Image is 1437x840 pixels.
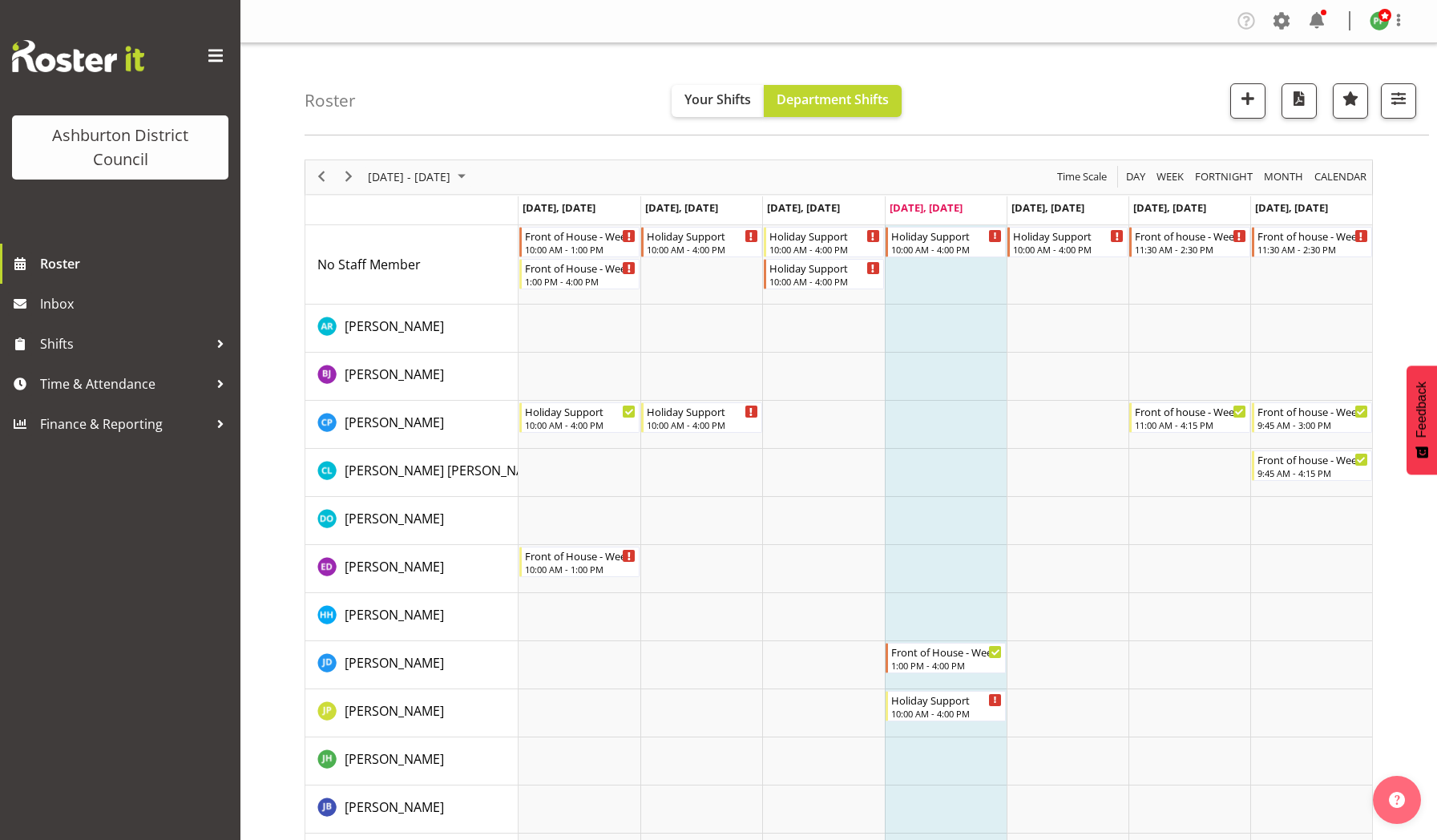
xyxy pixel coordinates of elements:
button: Download a PDF of the roster according to the set date range. [1282,83,1317,119]
div: Front of house - Weekend Volunteer [1135,228,1245,244]
span: [DATE], [DATE] [1133,200,1206,215]
div: Front of House - Weekday [525,547,636,563]
button: October 2025 [365,167,473,187]
img: help-xxl-2.png [1389,792,1405,808]
a: [PERSON_NAME] [345,413,444,432]
div: No Staff Member"s event - Holiday Support Begin From Tuesday, September 30, 2025 at 10:00:00 AM G... [641,227,761,257]
span: Feedback [1415,382,1429,438]
span: Time Scale [1056,167,1108,187]
a: [PERSON_NAME] [345,509,444,528]
button: Your Shifts [672,85,764,117]
div: Front of house - Weekend [1257,451,1368,467]
button: Add a new shift [1230,83,1265,119]
span: Inbox [40,292,232,316]
button: Department Shifts [764,85,902,117]
div: Ashburton District Council [28,123,212,172]
button: Fortnight [1193,167,1256,187]
div: No Staff Member"s event - Front of house - Weekend Volunteer Begin From Saturday, October 4, 2025... [1129,227,1249,257]
td: No Staff Member resource [305,225,519,305]
div: No Staff Member"s event - Holiday Support Begin From Wednesday, October 1, 2025 at 10:00:00 AM GM... [764,227,884,257]
div: Holiday Support [769,260,880,276]
div: Holiday Support [647,403,757,419]
div: 9:45 AM - 4:15 PM [1257,466,1368,479]
div: Front of House - Weekday [891,644,1002,660]
div: Front of house - Weekend Volunteer [1257,228,1368,244]
img: Rosterit website logo [12,40,144,72]
span: [PERSON_NAME] [345,558,444,575]
span: Your Shifts [684,91,751,108]
span: Time & Attendance [40,372,208,396]
div: No Staff Member"s event - Holiday Support Begin From Wednesday, October 1, 2025 at 10:00:00 AM GM... [764,259,884,289]
span: Shifts [40,332,208,356]
a: [PERSON_NAME] [345,798,444,817]
a: [PERSON_NAME] [345,605,444,624]
div: 10:00 AM - 4:00 PM [891,243,1002,256]
div: 10:00 AM - 4:00 PM [525,418,636,431]
button: Next [338,167,360,187]
span: [DATE], [DATE] [523,200,595,215]
div: 1:00 PM - 4:00 PM [525,275,636,288]
div: 10:00 AM - 4:00 PM [891,707,1002,720]
td: Jackie Driver resource [305,641,519,689]
div: 9:45 AM - 3:00 PM [1257,418,1368,431]
a: [PERSON_NAME] [PERSON_NAME] [345,461,547,480]
div: Holiday Support [891,228,1002,244]
span: [DATE], [DATE] [1255,200,1328,215]
div: Esther Deans"s event - Front of House - Weekday Begin From Monday, September 29, 2025 at 10:00:00... [519,547,640,577]
div: No Staff Member"s event - Holiday Support Begin From Friday, October 3, 2025 at 10:00:00 AM GMT+1... [1007,227,1128,257]
span: No Staff Member [317,256,421,273]
div: 10:00 AM - 4:00 PM [1013,243,1124,256]
div: No Staff Member"s event - Front of house - Weekend Volunteer Begin From Sunday, October 5, 2025 a... [1252,227,1372,257]
span: [PERSON_NAME] [345,606,444,624]
div: Front of house - Weekend [1135,403,1245,419]
span: Fortnight [1193,167,1254,187]
td: Esther Deans resource [305,545,519,593]
div: Front of House - Weekday [525,228,636,244]
span: [PERSON_NAME] [345,510,444,527]
div: No Staff Member"s event - Front of House - Weekday Begin From Monday, September 29, 2025 at 1:00:... [519,259,640,289]
button: Timeline Day [1124,167,1148,187]
button: Timeline Month [1261,167,1306,187]
div: next period [335,160,362,194]
a: [PERSON_NAME] [345,365,444,384]
a: [PERSON_NAME] [345,317,444,336]
td: Jean Butt resource [305,785,519,834]
div: Charin Phumcharoen"s event - Front of house - Weekend Begin From Saturday, October 4, 2025 at 11:... [1129,402,1249,433]
td: Denise O'Halloran resource [305,497,519,545]
span: [DATE] - [DATE] [366,167,452,187]
span: [PERSON_NAME] [345,414,444,431]
td: Barbara Jaine resource [305,353,519,401]
span: Month [1262,167,1305,187]
img: polly-price11030.jpg [1370,11,1389,30]
span: Finance & Reporting [40,412,208,436]
td: Charin Phumcharoen resource [305,401,519,449]
div: 11:00 AM - 4:15 PM [1135,418,1245,431]
div: 10:00 AM - 4:00 PM [769,243,880,256]
div: 10:00 AM - 1:00 PM [525,563,636,575]
span: Day [1124,167,1147,187]
div: 1:00 PM - 4:00 PM [891,659,1002,672]
span: [DATE], [DATE] [645,200,718,215]
div: No Staff Member"s event - Holiday Support Begin From Thursday, October 2, 2025 at 10:00:00 AM GMT... [886,227,1006,257]
div: Charin Phumcharoen"s event - Holiday Support Begin From Monday, September 29, 2025 at 10:00:00 AM... [519,402,640,433]
span: [PERSON_NAME] [345,654,444,672]
div: Jackie Driver"s event - Front of House - Weekday Begin From Thursday, October 2, 2025 at 1:00:00 ... [886,643,1006,673]
div: previous period [308,160,335,194]
div: 10:00 AM - 1:00 PM [525,243,636,256]
div: Connor Lysaght"s event - Front of house - Weekend Begin From Sunday, October 5, 2025 at 9:45:00 A... [1252,450,1372,481]
h4: Roster [305,91,356,110]
span: [PERSON_NAME] [345,750,444,768]
span: Week [1155,167,1185,187]
div: Charin Phumcharoen"s event - Holiday Support Begin From Tuesday, September 30, 2025 at 10:00:00 A... [641,402,761,433]
div: 10:00 AM - 4:00 PM [769,275,880,288]
div: Holiday Support [891,692,1002,708]
div: Front of house - Weekend [1257,403,1368,419]
td: Hannah Herbert-Olsen resource [305,593,519,641]
span: Department Shifts [777,91,889,108]
a: [PERSON_NAME] [345,557,444,576]
div: 11:30 AM - 2:30 PM [1257,243,1368,256]
button: Month [1312,167,1370,187]
span: [DATE], [DATE] [890,200,963,215]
